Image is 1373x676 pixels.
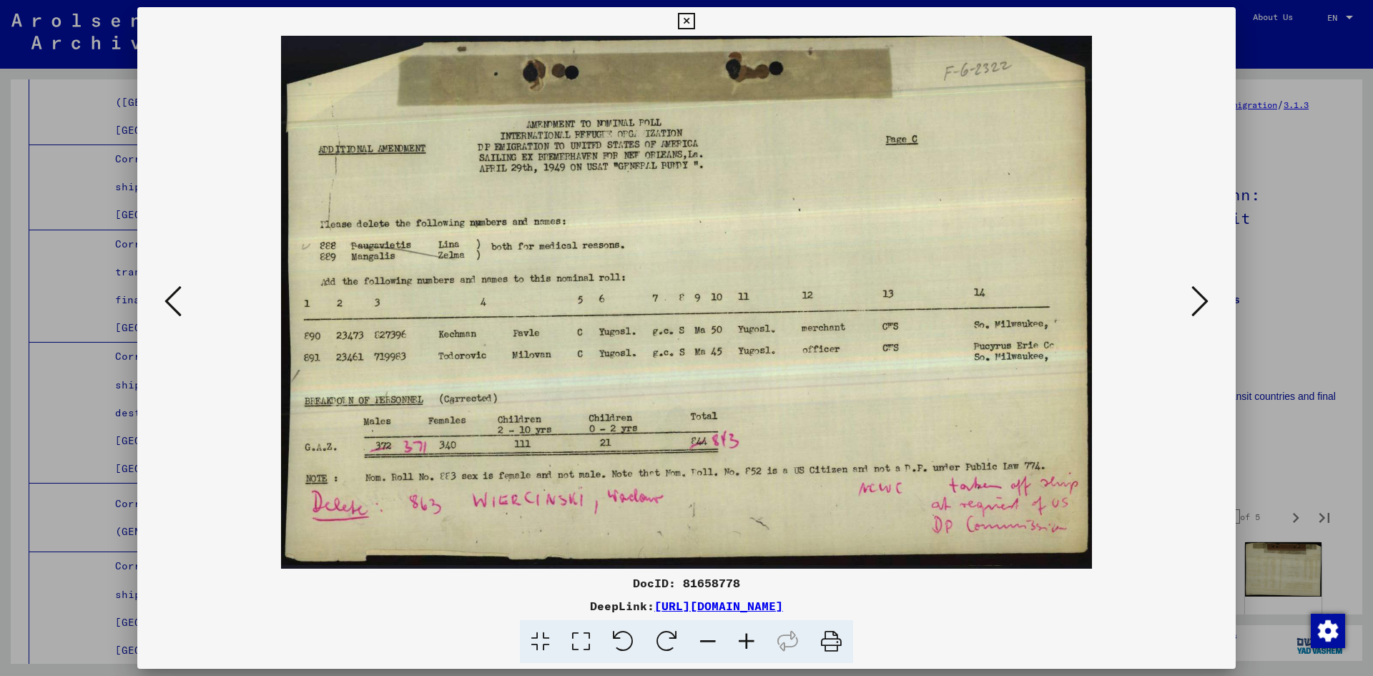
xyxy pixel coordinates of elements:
[654,599,783,613] a: [URL][DOMAIN_NAME]
[137,574,1236,592] div: DocID: 81658778
[1311,614,1345,648] img: Change consent
[281,36,1092,569] img: 001.jpg
[137,597,1236,614] div: DeepLink:
[1310,613,1344,647] div: Change consent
